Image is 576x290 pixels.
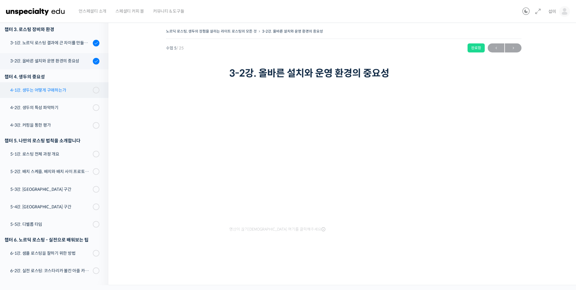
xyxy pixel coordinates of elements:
div: 5-1강. 로스팅 전체 과정 개요 [10,151,91,157]
div: 챕터 6. 노르딕 로스팅 - 실전으로 배워보는 팁 [5,236,99,244]
span: ← [488,44,504,52]
span: → [505,44,521,52]
a: 노르딕 로스팅, 생두의 장점을 살리는 라이트 로스팅의 모든 것 [166,29,257,33]
div: 5-4강. [GEOGRAPHIC_DATA] 구간 [10,203,91,210]
a: 다음→ [505,43,521,52]
a: 3-2강. 올바른 설치와 운영 환경의 중요성 [262,29,323,33]
div: 4-1강. 생두는 어떻게 구매하는가 [10,87,91,93]
a: 설정 [78,191,116,206]
div: 5-3강. [GEOGRAPHIC_DATA] 구간 [10,186,91,193]
span: 설정 [93,200,100,205]
a: 홈 [2,191,40,206]
div: 6-2강. 실전 로스팅: 코스타리카 볼칸 아줄 카투라 내추럴 [10,267,91,274]
div: 완료함 [468,43,485,52]
span: 수업 5 [166,46,184,50]
div: 챕터 4. 생두의 중요성 [5,73,99,81]
h1: 3-2강. 올바른 설치와 운영 환경의 중요성 [229,68,458,79]
div: 3-2강. 올바른 설치와 운영 환경의 중요성 [10,58,91,64]
div: 4-3강. 커핑을 통한 평가 [10,122,91,128]
span: / 25 [177,46,184,51]
div: 5-2강. 배치 스케쥴, 배치와 배치 사이 프로토콜 & 투입 온도 [10,168,91,175]
div: 4-2강. 생두의 특성 파악하기 [10,104,91,111]
div: 챕터 3. 로스팅 장비와 환경 [5,25,99,33]
span: 홈 [19,200,23,205]
div: 6-1강. 샘플 로스팅을 잘하기 위한 방법 [10,250,91,257]
span: 영상이 끊기[DEMOGRAPHIC_DATA] 여기를 클릭해주세요 [229,227,325,232]
span: 섭미 [548,9,556,14]
a: 대화 [40,191,78,206]
div: 챕터 5. 나만의 로스팅 법칙을 소개합니다 [5,137,99,145]
a: ←이전 [488,43,504,52]
div: 5-5강. 디벨롭 타임 [10,221,91,228]
span: 대화 [55,200,62,205]
div: 3-1강. 노르딕 로스팅 결과에 큰 차이를 만들어내는 로스팅 머신의 종류와 환경 [10,39,91,46]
